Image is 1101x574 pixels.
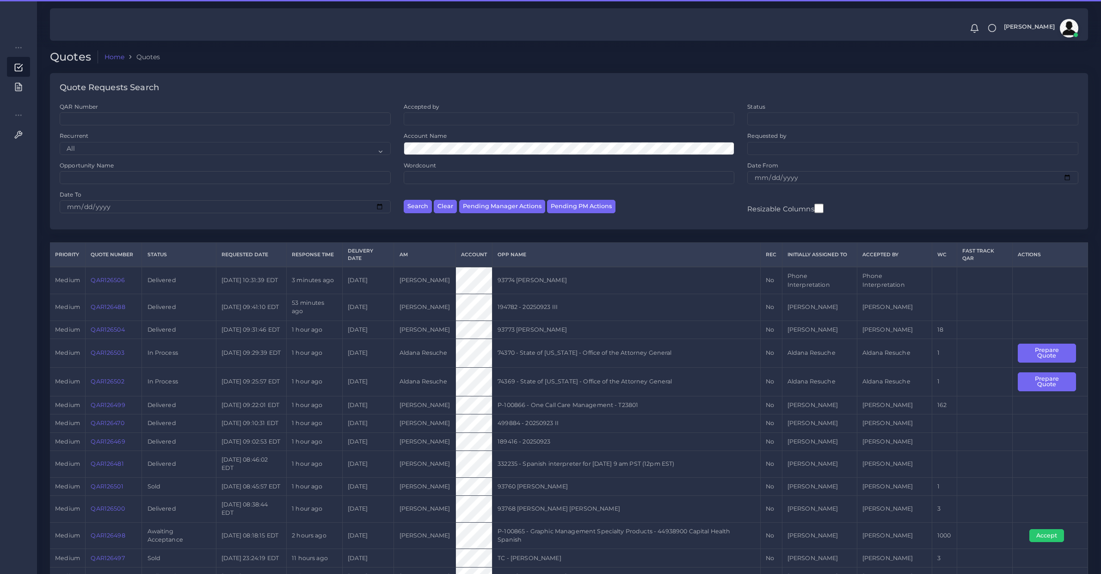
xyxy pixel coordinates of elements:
[492,496,760,523] td: 93768 [PERSON_NAME] [PERSON_NAME]
[492,451,760,478] td: 332235 - Spanish interpreter for [DATE] 9 am PST (12pm EST)
[343,243,394,267] th: Delivery Date
[394,243,455,267] th: AM
[547,200,615,213] button: Pending PM Actions
[142,432,216,451] td: Delivered
[91,438,125,445] a: QAR126469
[216,267,287,294] td: [DATE] 10:31:39 EDT
[1018,372,1076,391] button: Prepare Quote
[747,132,787,140] label: Requested by
[343,522,394,549] td: [DATE]
[932,549,957,567] td: 3
[55,483,80,490] span: medium
[761,294,782,321] td: No
[459,200,545,213] button: Pending Manager Actions
[216,477,287,495] td: [DATE] 08:45:57 EDT
[857,496,932,523] td: [PERSON_NAME]
[492,367,760,396] td: 74369 - State of [US_STATE] - Office of the Attorney General
[50,243,86,267] th: Priority
[216,414,287,432] td: [DATE] 09:10:31 EDT
[91,378,124,385] a: QAR126502
[857,321,932,339] td: [PERSON_NAME]
[747,203,823,214] label: Resizable Columns
[286,451,342,478] td: 1 hour ago
[91,349,124,356] a: QAR126503
[91,401,125,408] a: QAR126499
[857,267,932,294] td: Phone Interpretation
[142,477,216,495] td: Sold
[394,339,455,367] td: Aldana Resuche
[782,522,857,549] td: [PERSON_NAME]
[394,321,455,339] td: [PERSON_NAME]
[91,505,124,512] a: QAR126500
[343,267,394,294] td: [DATE]
[761,432,782,451] td: No
[761,243,782,267] th: REC
[55,460,80,467] span: medium
[957,243,1012,267] th: Fast Track QAR
[782,451,857,478] td: [PERSON_NAME]
[932,243,957,267] th: WC
[761,522,782,549] td: No
[60,83,159,93] h4: Quote Requests Search
[286,294,342,321] td: 53 minutes ago
[394,396,455,414] td: [PERSON_NAME]
[1012,243,1088,267] th: Actions
[492,294,760,321] td: 194782 - 20250923 III
[216,396,287,414] td: [DATE] 09:22:01 EDT
[857,294,932,321] td: [PERSON_NAME]
[1018,378,1083,385] a: Prepare Quote
[999,19,1082,37] a: [PERSON_NAME]avatar
[455,243,492,267] th: Account
[492,339,760,367] td: 74370 - State of [US_STATE] - Office of the Attorney General
[286,367,342,396] td: 1 hour ago
[216,549,287,567] td: [DATE] 23:24:19 EDT
[142,339,216,367] td: In Process
[782,396,857,414] td: [PERSON_NAME]
[492,396,760,414] td: P-100866 - One Call Care Management - T23801
[1004,24,1055,30] span: [PERSON_NAME]
[55,505,80,512] span: medium
[782,496,857,523] td: [PERSON_NAME]
[142,496,216,523] td: Delivered
[782,267,857,294] td: Phone Interpretation
[394,267,455,294] td: [PERSON_NAME]
[761,339,782,367] td: No
[782,414,857,432] td: [PERSON_NAME]
[492,549,760,567] td: TC - [PERSON_NAME]
[343,549,394,567] td: [DATE]
[142,367,216,396] td: In Process
[55,420,80,426] span: medium
[492,267,760,294] td: 93774 [PERSON_NAME]
[394,496,455,523] td: [PERSON_NAME]
[91,303,125,310] a: QAR126488
[60,191,81,198] label: Date To
[216,243,287,267] th: Requested Date
[343,432,394,451] td: [DATE]
[404,103,440,111] label: Accepted by
[343,496,394,523] td: [DATE]
[105,52,125,62] a: Home
[91,483,123,490] a: QAR126501
[782,321,857,339] td: [PERSON_NAME]
[55,438,80,445] span: medium
[142,396,216,414] td: Delivered
[142,294,216,321] td: Delivered
[747,161,778,169] label: Date From
[286,339,342,367] td: 1 hour ago
[394,522,455,549] td: [PERSON_NAME]
[394,367,455,396] td: Aldana Resuche
[343,339,394,367] td: [DATE]
[142,321,216,339] td: Delivered
[857,339,932,367] td: Aldana Resuche
[216,339,287,367] td: [DATE] 09:29:39 EDT
[857,432,932,451] td: [PERSON_NAME]
[857,451,932,478] td: [PERSON_NAME]
[932,367,957,396] td: 1
[857,367,932,396] td: Aldana Resuche
[343,367,394,396] td: [DATE]
[782,294,857,321] td: [PERSON_NAME]
[932,339,957,367] td: 1
[91,532,125,539] a: QAR126498
[216,294,287,321] td: [DATE] 09:41:10 EDT
[60,103,98,111] label: QAR Number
